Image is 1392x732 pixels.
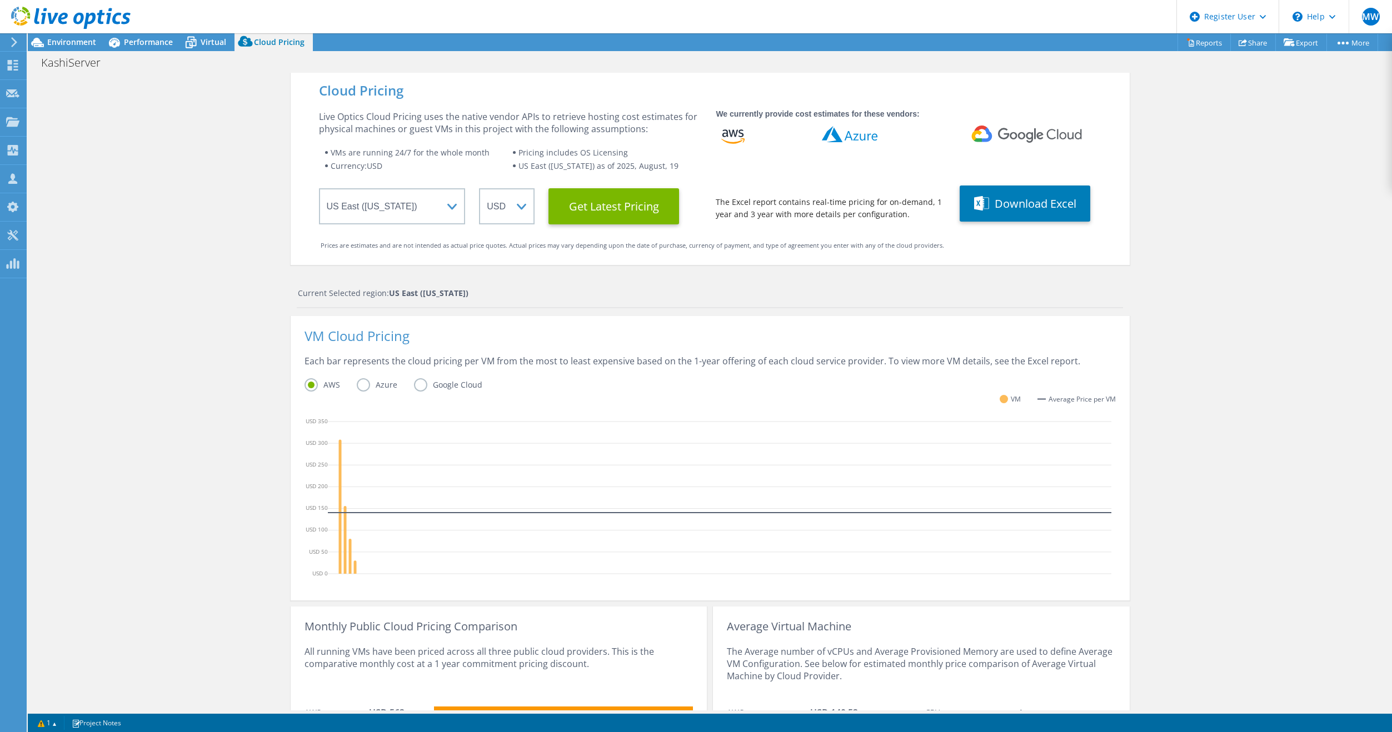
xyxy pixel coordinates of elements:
a: Reports [1178,34,1231,51]
text: USD 50 [309,547,328,555]
div: Current Selected region: [298,287,1123,299]
span: VMs are running 24/7 for the whole month [331,147,490,158]
text: USD 100 [306,525,328,533]
div: Prices are estimates and are not intended as actual price quotes. Actual prices may vary dependin... [321,239,1100,252]
label: AWS [305,378,357,392]
div: The Excel report contains real-time pricing for on-demand, 1 year and 3 year with more details pe... [716,196,946,220]
span: AWS [727,707,744,718]
span: VM [1011,393,1021,405]
text: USD 150 [306,504,328,512]
text: USD 200 [306,482,328,490]
span: 1 [1019,707,1023,718]
div: Cloud Pricing [319,84,1101,97]
span: Cloud Pricing [254,37,305,47]
label: Google Cloud [414,378,499,392]
span: Environment [47,37,96,47]
span: US East ([US_STATE]) as of 2025, August, 19 [518,161,678,171]
h1: KashiServer [36,57,118,69]
span: USD 140.52 [810,706,858,719]
div: The Average number of vCPUs and Average Provisioned Memory are used to define Average VM Configur... [727,633,1115,701]
button: Download Excel [960,185,1090,222]
span: Pricing includes OS Licensing [518,147,628,158]
span: vCPUs [921,707,945,718]
strong: US East ([US_STATE]) [389,288,468,298]
text: USD 250 [306,460,328,468]
a: Project Notes [64,716,129,730]
text: USD 300 [306,438,328,446]
text: USD 350 [306,417,328,424]
label: Azure [357,378,414,392]
a: Share [1230,34,1276,51]
div: Each bar represents the cloud pricing per VM from the most to least expensive based on the 1-year... [305,355,1116,378]
span: Average Price per VM [1049,393,1116,405]
span: Currency: USD [331,161,382,171]
div: Live Optics Cloud Pricing uses the native vendor APIs to retrieve hosting cost estimates for phys... [319,111,702,135]
strong: We currently provide cost estimates for these vendors: [716,109,919,118]
text: USD 0 [312,569,328,576]
span: Virtual [201,37,226,47]
div: AWS [305,706,370,719]
a: Export [1275,34,1327,51]
button: Get Latest Pricing [548,188,679,224]
div: VM Cloud Pricing [305,330,1116,355]
div: All running VMs have been priced across all three public cloud providers. This is the comparative... [305,633,693,701]
span: Performance [124,37,173,47]
div: Monthly Public Cloud Pricing Comparison [305,620,693,633]
span: MW [1362,8,1380,26]
svg: \n [1293,12,1303,22]
div: USD 562 [369,706,425,719]
a: 1 [30,716,64,730]
a: More [1326,34,1378,51]
div: Average Virtual Machine [727,620,1115,633]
